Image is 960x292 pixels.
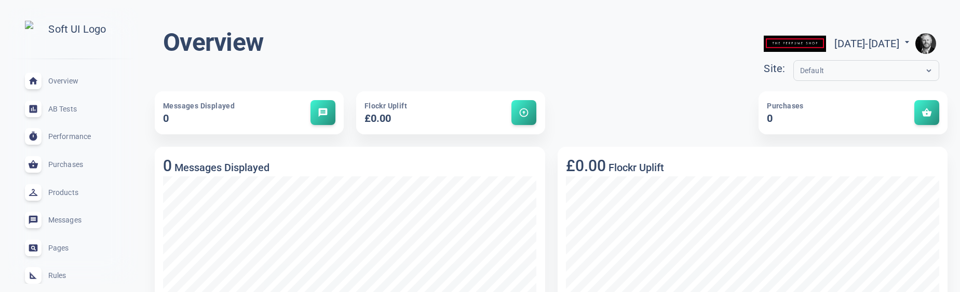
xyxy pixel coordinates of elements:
h3: £0.00 [566,157,606,175]
a: Purchases [8,150,138,178]
span: Purchases [767,102,804,110]
span: Flockr Uplift [364,102,407,110]
a: Messages [8,206,138,234]
h5: 0 [163,112,278,126]
div: Site: [764,60,793,77]
span: [DATE] - [DATE] [834,37,912,50]
span: shopping_basket [922,107,932,118]
h5: Messages Displayed [172,161,269,174]
a: Products [8,178,138,206]
h5: £0.00 [364,112,479,126]
h5: Flockr Uplift [606,161,664,174]
a: AB Tests [8,95,138,123]
a: Pages [8,234,138,262]
h5: 0 [767,112,882,126]
span: Messages Displayed [163,102,235,110]
h1: Overview [163,27,263,58]
img: theperfumeshop [764,27,826,60]
a: Rules [8,262,138,290]
img: e9922e3fc00dd5316fa4c56e6d75935f [915,33,936,54]
span: arrow_circle_up [519,107,529,118]
span: message [318,107,328,118]
img: Soft UI Logo [25,21,121,38]
a: Overview [8,67,138,95]
a: Performance [8,123,138,151]
h3: 0 [163,157,172,175]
